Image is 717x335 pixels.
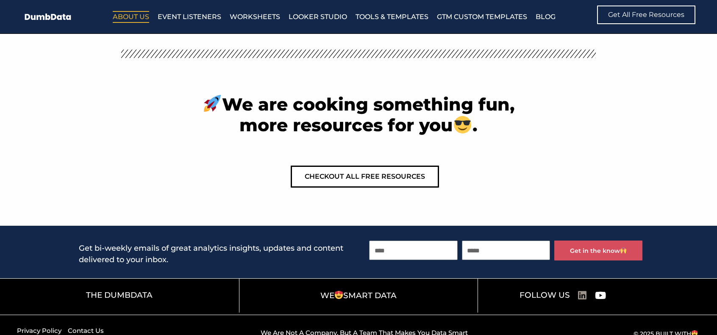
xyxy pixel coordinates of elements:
h2: Get bi-weekly emails of great analytics insights, updates and content delivered to your inbox. [79,243,361,266]
span: Checkout all free resources [305,173,425,180]
a: Event Listeners [158,11,221,23]
img: 😎 [454,116,471,133]
h5: FOLLOW US [520,291,570,299]
h2: We are cooking something fun, more resources for you . [197,94,520,136]
span: Get in the know [570,247,627,254]
button: Get in the know🙌 [554,241,642,260]
a: About Us [113,11,149,23]
a: The DumbData [86,290,153,300]
nav: Menu [113,11,559,23]
a: Checkout all free resources [291,166,439,188]
a: Tools & Templates [356,11,428,23]
a: Looker Studio [289,11,347,23]
span: Get All Free Resources [608,11,684,18]
a: Worksheets [230,11,280,23]
a: Get All Free Resources [597,6,695,24]
img: 😍 [335,291,343,299]
h5: WE Smart data [244,291,473,299]
a: Blog [536,11,556,23]
img: 🙌 [620,247,626,253]
img: 🚀 [203,95,221,112]
a: GTM Custom Templates [437,11,527,23]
